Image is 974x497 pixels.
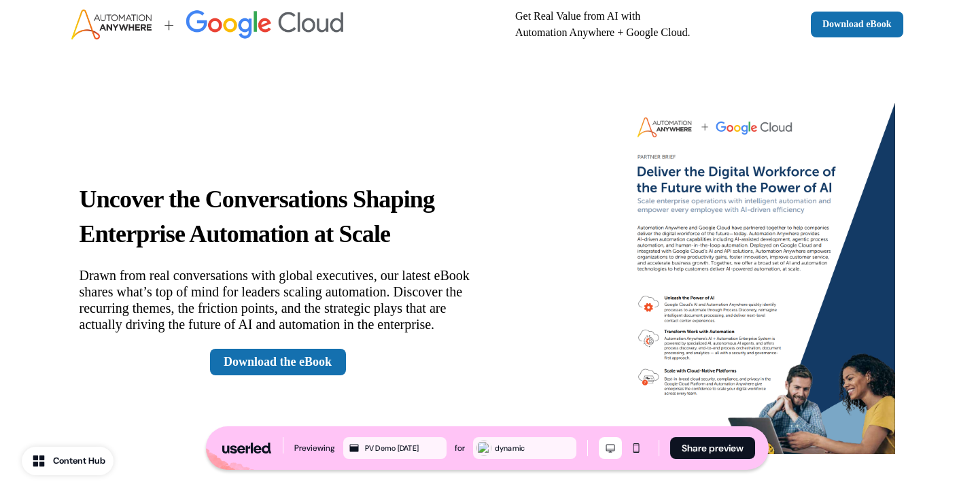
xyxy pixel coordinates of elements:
[80,267,476,332] p: Drawn from real conversations with global executives, our latest eBook shares what’s top of mind ...
[625,437,648,459] button: Mobile mode
[53,454,105,468] div: Content Hub
[670,437,755,459] button: Share preview
[80,186,435,247] strong: Uncover the Conversations Shaping Enterprise Automation at Scale
[210,349,346,375] a: Download the eBook
[811,12,903,37] a: Download eBook
[495,442,574,454] div: dynamic
[515,8,690,41] p: Get Real Value from AI with Automation Anywhere + Google Cloud.
[365,442,444,454] div: PV Demo [DATE]
[599,437,622,459] button: Desktop mode
[294,441,335,455] div: Previewing
[22,447,114,475] button: Content Hub
[455,441,465,455] div: for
